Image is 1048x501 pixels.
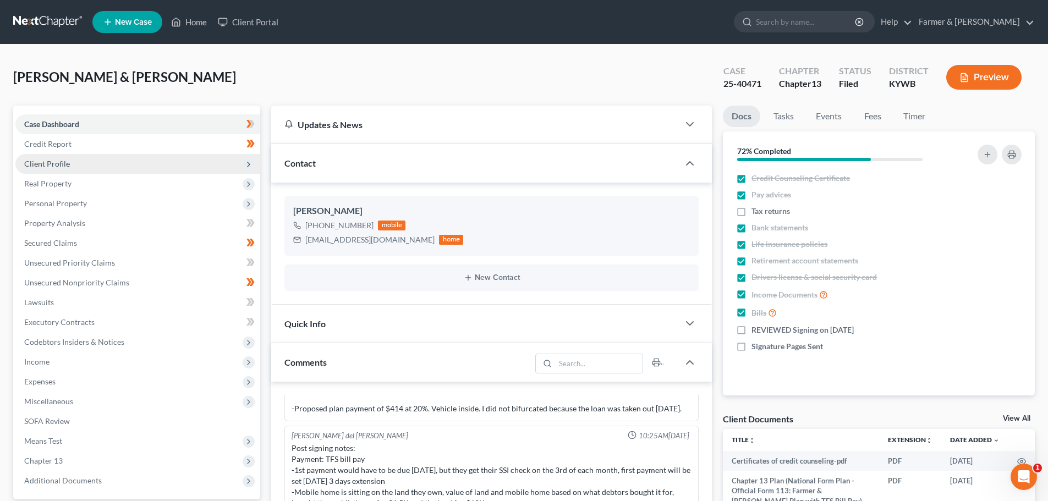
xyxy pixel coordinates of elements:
[293,273,690,282] button: New Contact
[24,436,62,445] span: Means Test
[723,413,793,425] div: Client Documents
[723,451,879,471] td: Certificates of credit counseling-pdf
[751,307,766,318] span: Bills
[751,341,823,352] span: Signature Pages Sent
[889,78,929,90] div: KYWB
[839,65,871,78] div: Status
[212,12,284,32] a: Client Portal
[807,106,851,127] a: Events
[305,234,435,245] div: [EMAIL_ADDRESS][DOMAIN_NAME]
[913,12,1034,32] a: Farmer & [PERSON_NAME]
[293,205,690,218] div: [PERSON_NAME]
[24,416,70,426] span: SOFA Review
[15,411,260,431] a: SOFA Review
[115,18,152,26] span: New Case
[24,456,63,465] span: Chapter 13
[723,106,760,127] a: Docs
[946,65,1022,90] button: Preview
[779,65,821,78] div: Chapter
[895,106,934,127] a: Timer
[24,357,50,366] span: Income
[941,451,1008,471] td: [DATE]
[811,78,821,89] span: 13
[24,218,85,228] span: Property Analysis
[751,222,808,233] span: Bank statements
[950,436,1000,444] a: Date Added expand_more
[24,337,124,346] span: Codebtors Insiders & Notices
[24,199,87,208] span: Personal Property
[993,437,1000,444] i: expand_more
[24,139,72,148] span: Credit Report
[439,235,463,245] div: home
[24,159,70,168] span: Client Profile
[292,431,408,441] div: [PERSON_NAME] del [PERSON_NAME]
[723,78,761,90] div: 25-40471
[779,78,821,90] div: Chapter
[15,253,260,273] a: Unsecured Priority Claims
[24,397,73,406] span: Miscellaneous
[1011,464,1037,490] iframe: Intercom live chat
[751,255,858,266] span: Retirement account statements
[15,312,260,332] a: Executory Contracts
[875,12,912,32] a: Help
[15,233,260,253] a: Secured Claims
[889,65,929,78] div: District
[24,377,56,386] span: Expenses
[378,221,405,230] div: mobile
[737,146,791,156] strong: 72% Completed
[24,317,95,327] span: Executory Contracts
[855,106,890,127] a: Fees
[749,437,755,444] i: unfold_more
[13,69,236,85] span: [PERSON_NAME] & [PERSON_NAME]
[926,437,932,444] i: unfold_more
[24,476,102,485] span: Additional Documents
[15,273,260,293] a: Unsecured Nonpriority Claims
[24,278,129,287] span: Unsecured Nonpriority Claims
[751,289,817,300] span: Income Documents
[751,272,877,283] span: Drivers license & social security card
[305,220,374,231] div: [PHONE_NUMBER]
[756,12,857,32] input: Search by name...
[15,293,260,312] a: Lawsuits
[15,134,260,154] a: Credit Report
[15,213,260,233] a: Property Analysis
[24,179,72,188] span: Real Property
[284,158,316,168] span: Contact
[284,318,326,329] span: Quick Info
[24,119,79,129] span: Case Dashboard
[879,451,941,471] td: PDF
[284,119,666,130] div: Updates & News
[751,206,790,217] span: Tax returns
[751,173,850,184] span: Credit Counseling Certificate
[888,436,932,444] a: Extensionunfold_more
[765,106,803,127] a: Tasks
[24,298,54,307] span: Lawsuits
[1033,464,1042,472] span: 1
[751,239,827,250] span: Life insurance policies
[24,238,77,247] span: Secured Claims
[556,354,643,373] input: Search...
[839,78,871,90] div: Filed
[1003,415,1030,422] a: View All
[751,189,791,200] span: Pay advices
[166,12,212,32] a: Home
[284,357,327,367] span: Comments
[15,114,260,134] a: Case Dashboard
[751,324,854,335] span: REVIEWED Signing on [DATE]
[24,258,115,267] span: Unsecured Priority Claims
[723,65,761,78] div: Case
[639,431,689,441] span: 10:25AM[DATE]
[732,436,755,444] a: Titleunfold_more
